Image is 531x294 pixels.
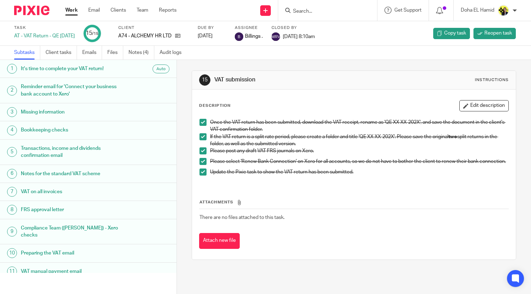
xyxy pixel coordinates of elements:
[46,46,77,60] a: Client tasks
[235,25,263,31] label: Assignee
[473,28,516,39] a: Reopen task
[272,32,280,41] img: svg%3E
[65,7,78,14] a: Work
[199,74,210,86] div: 15
[245,33,263,40] span: Billings .
[14,46,40,60] a: Subtasks
[7,248,17,258] div: 10
[7,205,17,215] div: 8
[7,107,17,117] div: 3
[111,7,126,14] a: Clients
[210,133,508,148] p: If the VAT return is a split rate period, please create a folder and title 'QE XX-XX-202X'. Pleas...
[21,223,120,241] h1: Compliance Team ([PERSON_NAME]) - Xero checks
[283,34,315,39] span: [DATE] 8:10am
[7,169,17,179] div: 6
[88,7,100,14] a: Email
[459,100,509,111] button: Edit description
[199,233,240,249] button: Attach new file
[199,215,285,220] span: There are no files attached to this task.
[7,125,17,135] div: 4
[153,65,169,73] div: Auto
[444,30,466,37] span: Copy task
[210,169,508,176] p: Update the Pixie task to show the VAT return has been submitted.
[82,46,102,60] a: Emails
[14,25,75,31] label: Task
[21,107,120,117] h1: Missing information
[92,32,99,36] small: /15
[129,46,154,60] a: Notes (4)
[14,32,75,39] div: AT - VAT Return - QE [DATE]
[210,119,508,133] p: Once the VAT return has been submitted, download the VAT receipt, rename as 'QE XX-XX-202X', and ...
[498,5,509,16] img: Doha-Starbridge.jpg
[118,32,172,39] p: A74 - ALCHEMY HR LTD
[21,169,120,179] h1: Notes for the standard VAT scheme
[198,32,226,39] div: [DATE]
[118,25,189,31] label: Client
[235,32,243,41] img: svg%3E
[14,6,49,15] img: Pixie
[394,8,422,13] span: Get Support
[107,46,123,60] a: Files
[475,77,509,83] div: Instructions
[7,187,17,197] div: 7
[21,186,120,197] h1: VAT on all invoices
[484,30,512,37] span: Reopen task
[214,76,369,84] h1: VAT submission
[21,266,120,277] h1: VAT manual payment email
[199,200,233,204] span: Attachments
[272,25,315,31] label: Closed by
[21,204,120,215] h1: FRS approval letter
[21,81,120,99] h1: Reminder email for 'Connect your business bank account to Xero'
[7,147,17,157] div: 5
[86,29,99,37] div: 15
[21,63,120,74] h1: It's time to complete your VAT return!
[292,8,356,15] input: Search
[21,143,120,161] h1: Transactions, income and dividends confirmation email
[198,25,226,31] label: Due by
[21,248,120,258] h1: Preparing the VAT email
[210,158,508,165] p: Please select 'Renew Bank Connection' on Xero for all accounts, so we do not have to bother the c...
[21,125,120,135] h1: Bookkeeping checks
[7,267,17,276] div: 11
[461,7,494,14] p: Doha EL Hamid
[7,64,17,74] div: 1
[159,7,177,14] a: Reports
[448,134,457,139] strong: two
[210,147,508,154] p: Please post any draft VAT FRS journals on Xero.
[433,28,470,39] a: Copy task
[137,7,148,14] a: Team
[199,103,231,109] p: Description
[7,86,17,96] div: 2
[160,46,187,60] a: Audit logs
[7,227,17,237] div: 9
